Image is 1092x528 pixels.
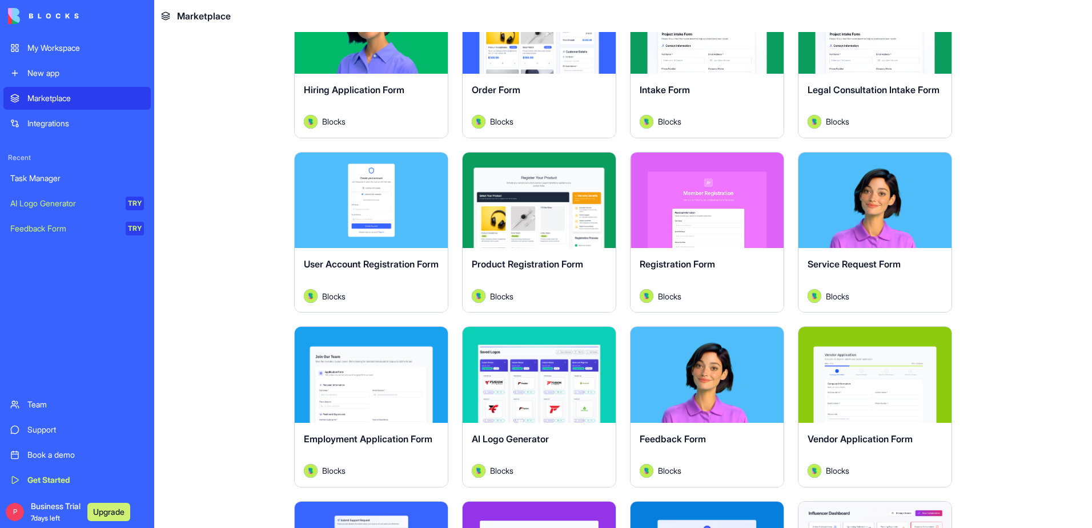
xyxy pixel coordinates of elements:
[3,443,151,466] a: Book a demo
[10,198,118,209] div: AI Logo Generator
[3,418,151,441] a: Support
[126,197,144,210] div: TRY
[322,290,346,302] span: Blocks
[27,399,144,410] div: Team
[658,115,681,127] span: Blocks
[31,501,81,523] span: Business Trial
[630,152,784,313] a: Registration FormAvatarBlocks
[3,469,151,491] a: Get Started
[658,465,681,477] span: Blocks
[27,118,144,129] div: Integrations
[304,258,439,270] span: User Account Registration Form
[304,464,318,478] img: Avatar
[10,223,118,234] div: Feedback Form
[640,84,690,95] span: Intake Form
[294,326,448,487] a: Employment Application FormAvatarBlocks
[798,326,952,487] a: Vendor Application FormAvatarBlocks
[798,152,952,313] a: Service Request FormAvatarBlocks
[31,514,60,522] span: 7 days left
[472,289,485,303] img: Avatar
[3,37,151,59] a: My Workspace
[3,153,151,162] span: Recent
[6,503,24,521] span: P
[658,290,681,302] span: Blocks
[27,42,144,54] div: My Workspace
[640,258,715,270] span: Registration Form
[3,393,151,416] a: Team
[8,8,79,24] img: logo
[87,503,130,521] button: Upgrade
[27,93,144,104] div: Marketplace
[322,115,346,127] span: Blocks
[27,449,144,461] div: Book a demo
[472,258,583,270] span: Product Registration Form
[126,222,144,235] div: TRY
[640,115,653,129] img: Avatar
[490,465,513,477] span: Blocks
[3,192,151,215] a: AI Logo GeneratorTRY
[462,152,616,313] a: Product Registration FormAvatarBlocks
[630,326,784,487] a: Feedback FormAvatarBlocks
[808,84,940,95] span: Legal Consultation Intake Form
[808,464,821,478] img: Avatar
[490,290,513,302] span: Blocks
[808,258,901,270] span: Service Request Form
[304,289,318,303] img: Avatar
[640,433,706,445] span: Feedback Form
[3,62,151,85] a: New app
[808,289,821,303] img: Avatar
[472,433,549,445] span: AI Logo Generator
[27,474,144,486] div: Get Started
[322,465,346,477] span: Blocks
[472,464,485,478] img: Avatar
[3,112,151,135] a: Integrations
[640,289,653,303] img: Avatar
[490,115,513,127] span: Blocks
[3,217,151,240] a: Feedback FormTRY
[3,167,151,190] a: Task Manager
[10,173,144,184] div: Task Manager
[462,326,616,487] a: AI Logo GeneratorAvatarBlocks
[294,152,448,313] a: User Account Registration FormAvatarBlocks
[826,465,849,477] span: Blocks
[3,87,151,110] a: Marketplace
[177,9,231,23] span: Marketplace
[304,433,432,445] span: Employment Application Form
[304,84,404,95] span: Hiring Application Form
[472,84,520,95] span: Order Form
[640,464,653,478] img: Avatar
[826,290,849,302] span: Blocks
[808,433,913,445] span: Vendor Application Form
[27,424,144,435] div: Support
[27,67,144,79] div: New app
[472,115,485,129] img: Avatar
[826,115,849,127] span: Blocks
[808,115,821,129] img: Avatar
[304,115,318,129] img: Avatar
